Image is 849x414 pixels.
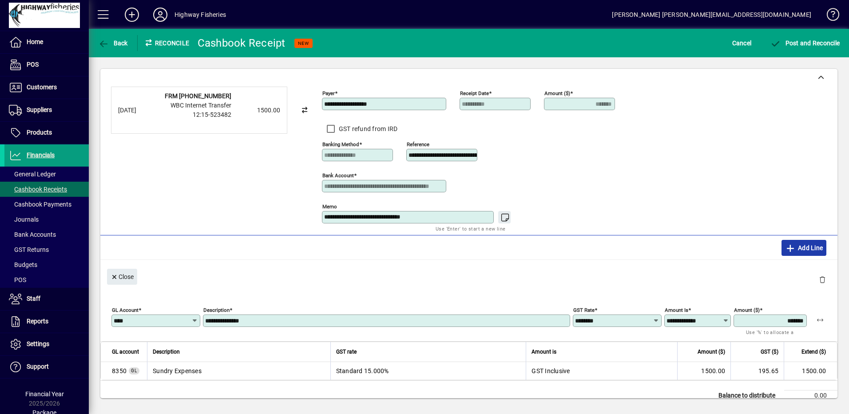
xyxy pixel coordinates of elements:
a: Staff [4,288,89,310]
span: Support [27,363,49,370]
div: [DATE] [118,106,154,115]
span: NEW [298,40,309,46]
span: Products [27,129,52,136]
span: Reports [27,318,48,325]
span: Description [153,347,180,357]
app-page-header-button: Close [105,272,139,280]
span: Sundry Expenses [112,366,127,375]
span: Amount ($) [698,347,725,357]
div: Reconcile [138,36,191,50]
a: Support [4,356,89,378]
span: Cashbook Receipts [9,186,67,193]
a: Suppliers [4,99,89,121]
a: Products [4,122,89,144]
button: Close [107,269,137,285]
a: GST Returns [4,242,89,257]
span: Home [27,38,43,45]
span: POS [27,61,39,68]
span: GST ($) [761,347,778,357]
div: Cashbook Receipt [198,36,286,50]
mat-label: Description [203,307,230,313]
button: Add Line [782,240,827,256]
div: [PERSON_NAME] [PERSON_NAME][EMAIL_ADDRESS][DOMAIN_NAME] [612,8,811,22]
span: Settings [27,340,49,347]
span: Budgets [9,261,37,268]
label: GST refund from IRD [337,124,398,133]
span: Bank Accounts [9,231,56,238]
span: Post and Reconcile [770,40,840,47]
td: Standard 15.000% [330,362,526,380]
span: Close [111,270,134,284]
a: Journals [4,212,89,227]
td: 1500.00 [677,362,730,380]
a: POS [4,54,89,76]
mat-label: Receipt Date [460,90,489,96]
span: General Ledger [9,171,56,178]
a: Home [4,31,89,53]
mat-label: GL Account [112,307,139,313]
button: Profile [146,7,175,23]
td: 195.65 [730,362,784,380]
span: GST Returns [9,246,49,253]
mat-label: Payer [322,90,335,96]
a: Knowledge Base [820,2,838,31]
app-page-header-button: Delete [812,275,833,283]
a: Cashbook Payments [4,197,89,212]
div: 1500.00 [236,106,280,115]
span: Cashbook Payments [9,201,71,208]
button: Apply remaining balance [809,309,831,330]
button: Post and Reconcile [768,35,842,51]
mat-label: Amount ($) [734,307,760,313]
mat-label: Amount is [665,307,688,313]
span: POS [9,276,26,283]
a: General Ledger [4,167,89,182]
button: Back [96,35,130,51]
a: POS [4,272,89,287]
td: Balance to distribute [714,390,784,401]
mat-label: GST rate [573,307,595,313]
span: Cancel [732,36,752,50]
mat-label: Banking method [322,141,359,147]
button: Delete [812,269,833,290]
td: GST Inclusive [526,362,677,380]
a: Settings [4,333,89,355]
span: Back [98,40,128,47]
span: Journals [9,216,39,223]
app-page-header-button: Back [89,35,138,51]
button: Add [118,7,146,23]
mat-label: Reference [407,141,429,147]
a: Reports [4,310,89,333]
span: GL [131,368,137,373]
td: 0.00 [784,390,837,401]
a: Bank Accounts [4,227,89,242]
span: Amount is [532,347,556,357]
strong: FRM [PHONE_NUMBER] [165,92,231,100]
button: Cancel [730,35,754,51]
mat-hint: Use 'Enter' to start a new line [436,223,505,234]
mat-hint: Use '%' to allocate a percentage [746,327,800,346]
a: Budgets [4,257,89,272]
a: Customers [4,76,89,99]
mat-label: Memo [322,203,337,210]
span: Add Line [785,241,823,255]
mat-label: Bank Account [322,172,354,179]
span: Staff [27,295,40,302]
td: Sundry Expenses [147,362,330,380]
span: GL account [112,347,139,357]
a: Cashbook Receipts [4,182,89,197]
span: WBC Internet Transfer 12:15-523482 [171,102,231,118]
mat-label: Amount ($) [544,90,570,96]
div: Highway Fisheries [175,8,226,22]
span: GST rate [336,347,357,357]
span: Financial Year [25,390,64,398]
span: Customers [27,84,57,91]
td: 1500.00 [784,362,837,380]
span: Financials [27,151,55,159]
span: Extend ($) [801,347,826,357]
span: Suppliers [27,106,52,113]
